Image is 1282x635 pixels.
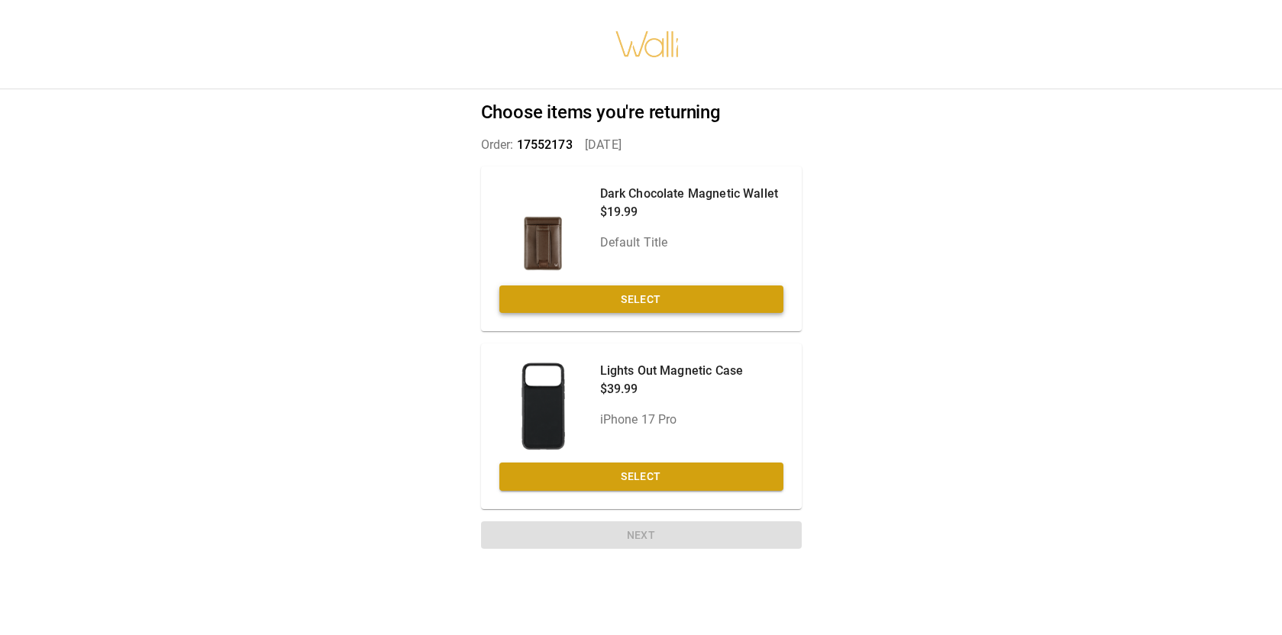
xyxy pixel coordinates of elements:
[499,285,783,314] button: Select
[600,203,779,221] p: $19.99
[517,137,573,152] span: 17552173
[499,463,783,491] button: Select
[600,411,744,429] p: iPhone 17 Pro
[481,102,802,124] h2: Choose items you're returning
[600,380,744,398] p: $39.99
[615,11,680,77] img: walli-inc.myshopify.com
[600,185,779,203] p: Dark Chocolate Magnetic Wallet
[481,136,802,154] p: Order: [DATE]
[600,362,744,380] p: Lights Out Magnetic Case
[600,234,779,252] p: Default Title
